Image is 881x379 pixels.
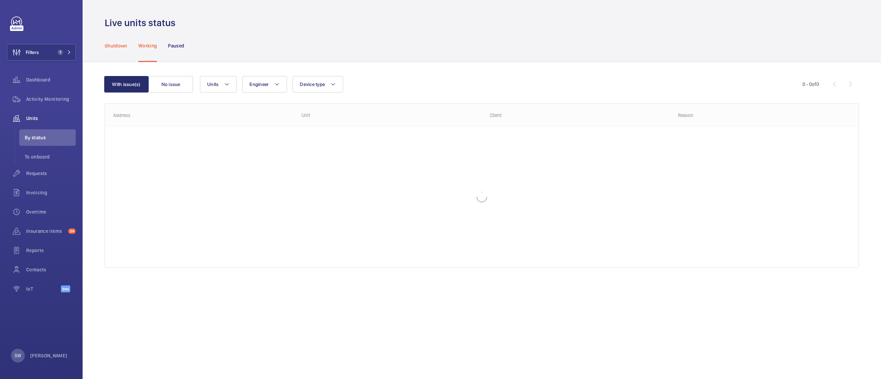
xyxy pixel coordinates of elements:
[61,285,70,292] span: Beta
[26,170,76,177] span: Requests
[26,228,65,235] span: Insurance items
[105,17,180,29] h1: Live units status
[26,208,76,215] span: Overtime
[25,134,76,141] span: By status
[104,76,149,93] button: With issue(s)
[26,76,76,83] span: Dashboard
[26,49,39,56] span: Filters
[7,44,76,61] button: Filters1
[207,82,219,87] span: Units
[57,50,63,55] span: 1
[26,189,76,196] span: Invoicing
[26,247,76,254] span: Reports
[30,352,67,359] p: [PERSON_NAME]
[25,153,76,160] span: To onboard
[26,115,76,122] span: Units
[812,82,816,87] span: of
[250,82,269,87] span: Engineer
[26,285,61,292] span: IoT
[26,266,76,273] span: Contacts
[242,76,287,93] button: Engineer
[168,42,184,49] p: Paused
[14,352,21,359] p: SW
[68,228,76,234] span: 34
[148,76,193,93] button: No issue
[293,76,343,93] button: Device type
[200,76,237,93] button: Units
[138,42,157,49] p: Working
[26,96,76,102] span: Activity Monitoring
[105,42,127,49] p: Shutdown
[803,82,819,87] span: 0 - 0 0
[300,82,325,87] span: Device type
